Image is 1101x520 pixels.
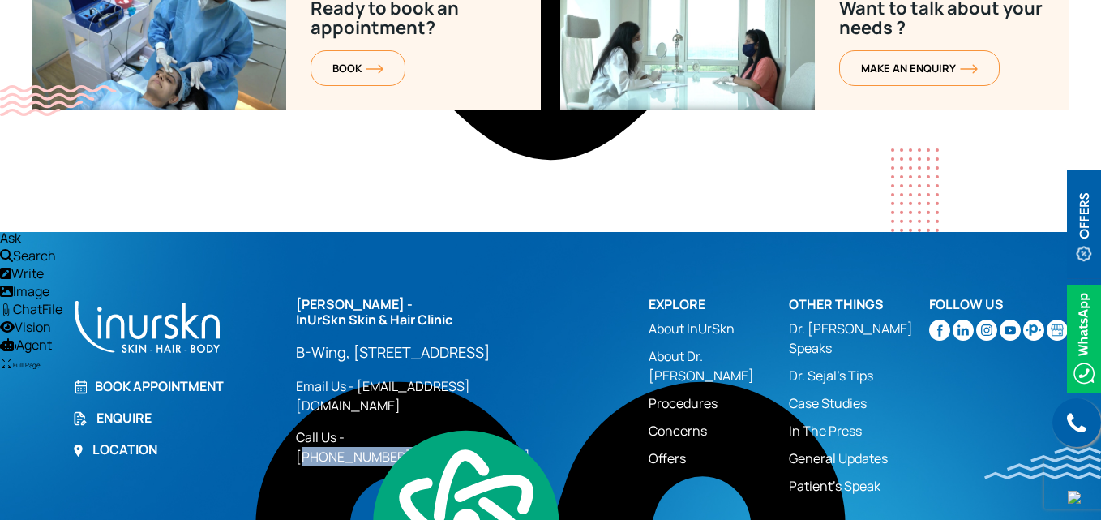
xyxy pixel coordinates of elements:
[13,282,49,300] span: Image
[311,50,405,86] a: BOOKorange-arrow
[296,297,629,466] div: /
[976,320,997,341] img: instagram
[13,247,56,264] span: Search
[366,64,383,74] img: orange-arrow
[1023,320,1044,341] img: sejal-saheta-dermatologist
[649,393,789,413] a: Procedures
[1047,320,1068,341] img: Skin-and-Hair-Clinic
[789,421,929,440] a: In The Press
[649,421,789,440] a: Concerns
[1067,170,1101,278] img: offerBt
[789,319,929,358] a: Dr. [PERSON_NAME] Speaks
[789,297,929,312] h2: Other Things
[13,300,62,318] span: ChatFile
[960,64,978,74] img: orange-arrow
[72,297,222,356] img: inurskn-footer-logo
[11,264,44,282] span: Write
[953,320,974,341] img: linkedin
[789,366,929,385] a: Dr. Sejal's Tips
[296,342,564,362] a: B-Wing, [STREET_ADDRESS]
[984,447,1101,479] img: bluewave
[1067,328,1101,346] a: Whatsappicon
[15,318,51,336] span: Vision
[72,410,88,427] img: Enquire
[929,320,950,341] img: facebook
[649,449,789,468] a: Offers
[13,360,41,369] label: Full Page
[1068,491,1081,504] img: up-blue-arrow.svg
[296,297,564,328] h2: [PERSON_NAME] - InUrSkn Skin & Hair Clinic
[72,376,276,396] a: Book Appointment
[839,50,1000,86] a: MAKE AN enquiryorange-arrow
[891,148,939,232] img: dotes1
[789,449,929,468] a: General Updates
[649,319,789,338] a: About InUrSkn
[649,346,789,385] a: About Dr. [PERSON_NAME]
[296,428,411,466] a: Call Us - [PHONE_NUMBER]
[789,393,929,413] a: Case Studies
[929,297,1069,312] h2: Follow Us
[1000,320,1021,341] img: youtube
[789,476,929,496] a: Patient’s Speak
[72,380,87,394] img: Book Appointment
[649,297,789,312] h2: Explore
[72,440,276,459] a: Location
[1067,285,1101,393] img: Whatsappicon
[332,61,383,75] span: BOOK
[72,445,84,457] img: Location
[861,61,978,75] span: MAKE AN enquiry
[16,336,52,354] span: Agent
[72,408,276,428] a: Enquire
[296,376,564,415] a: Email Us - [EMAIL_ADDRESS][DOMAIN_NAME]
